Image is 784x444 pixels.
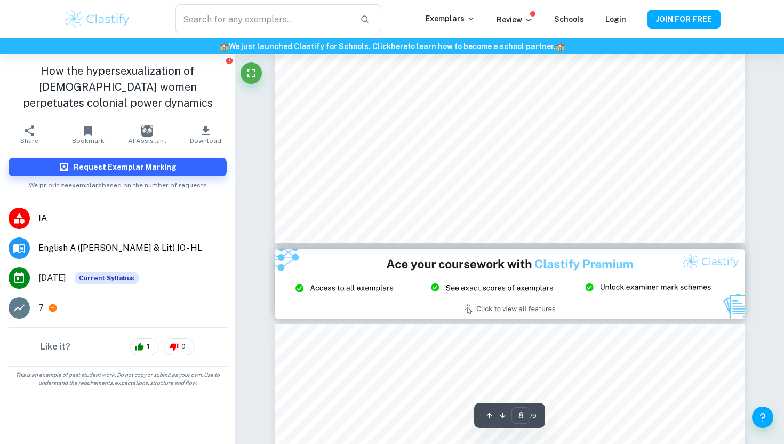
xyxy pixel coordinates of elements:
[220,42,229,51] span: 🏫
[38,212,227,225] span: IA
[225,57,233,65] button: Report issue
[175,4,351,34] input: Search for any exemplars...
[426,13,475,25] p: Exemplars
[72,137,105,145] span: Bookmark
[38,302,44,314] p: 7
[4,371,231,387] span: This is an example of past student work. Do not copy or submit as your own. Use to understand the...
[29,176,207,190] span: We prioritize exemplars based on the number of requests
[241,62,262,84] button: Fullscreen
[74,161,177,173] h6: Request Exemplar Marking
[38,272,66,284] span: [DATE]
[530,411,537,421] span: / 9
[497,14,533,26] p: Review
[75,272,139,284] span: Current Syllabus
[190,137,221,145] span: Download
[2,41,782,52] h6: We just launched Clastify for Schools. Click to learn how to become a school partner.
[9,158,227,176] button: Request Exemplar Marking
[59,120,117,149] button: Bookmark
[9,63,227,111] h1: How the hypersexualization of [DEMOGRAPHIC_DATA] women perpetuates colonial power dynamics
[605,15,626,23] a: Login
[141,342,156,352] span: 1
[752,407,773,428] button: Help and Feedback
[175,342,191,352] span: 0
[391,42,407,51] a: here
[20,137,38,145] span: Share
[118,120,177,149] button: AI Assistant
[177,120,235,149] button: Download
[164,338,195,355] div: 0
[275,249,745,319] img: Ad
[41,340,70,353] h6: Like it?
[75,272,139,284] div: This exemplar is based on the current syllabus. Feel free to refer to it for inspiration/ideas wh...
[38,242,227,255] span: English A ([PERSON_NAME] & Lit) IO - HL
[554,15,584,23] a: Schools
[556,42,565,51] span: 🏫
[128,137,166,145] span: AI Assistant
[647,10,721,29] button: JOIN FOR FREE
[130,338,159,355] div: 1
[141,125,153,137] img: AI Assistant
[63,9,131,30] img: Clastify logo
